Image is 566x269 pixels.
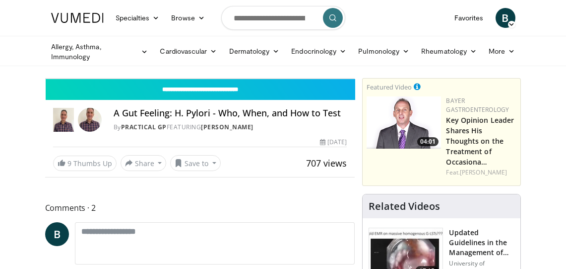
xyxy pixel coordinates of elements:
[51,13,104,23] img: VuMedi Logo
[223,41,286,61] a: Dermatology
[53,156,117,171] a: 9 Thumbs Up
[121,155,167,171] button: Share
[460,168,507,177] a: [PERSON_NAME]
[201,123,253,131] a: [PERSON_NAME]
[45,222,69,246] a: B
[45,201,355,214] span: Comments 2
[170,155,221,171] button: Save to
[448,8,490,28] a: Favorites
[496,8,515,28] a: B
[154,41,223,61] a: Cardiovascular
[367,96,441,149] img: 9828b8df-38ad-4333-b93d-bb657251ca89.png.150x105_q85_crop-smart_upscale.png
[449,228,514,258] h3: Updated Guidelines in the Management of Large Colon Polyps: Inspecti…
[483,41,521,61] a: More
[417,137,439,146] span: 04:01
[352,41,415,61] a: Pulmonology
[165,8,211,28] a: Browse
[320,138,347,147] div: [DATE]
[110,8,166,28] a: Specialties
[446,115,514,167] a: Key Opinion Leader Shares His Thoughts on the Treatment of Occasiona…
[221,6,345,30] input: Search topics, interventions
[67,159,71,168] span: 9
[446,168,516,177] div: Feat.
[45,42,154,62] a: Allergy, Asthma, Immunology
[114,123,347,132] div: By FEATURING
[285,41,352,61] a: Endocrinology
[114,108,347,119] h4: A Gut Feeling: H. Pylori - Who, When, and How to Test
[369,200,440,212] h4: Related Videos
[446,96,509,114] a: Bayer Gastroenterology
[306,157,347,169] span: 707 views
[78,108,102,132] img: Avatar
[415,41,483,61] a: Rheumatology
[121,123,167,131] a: Practical GP
[53,108,74,132] img: Practical GP
[367,83,412,91] small: Featured Video
[367,96,441,149] a: 04:01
